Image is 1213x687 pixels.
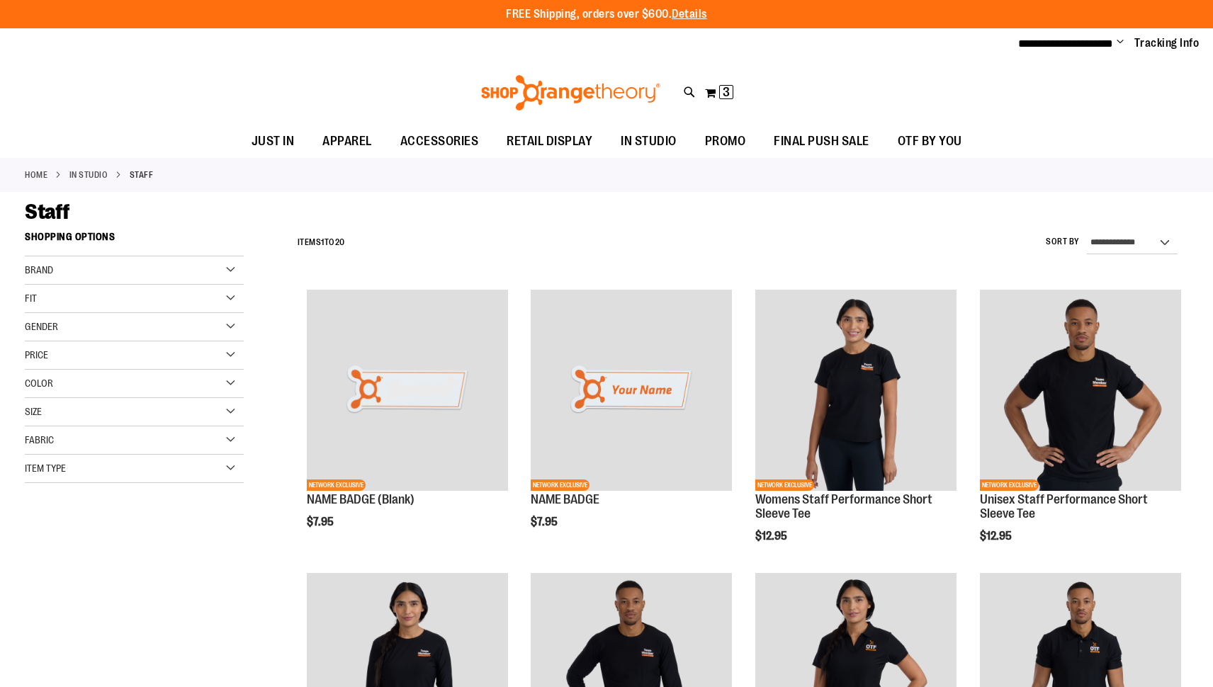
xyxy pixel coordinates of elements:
[1117,36,1124,50] button: Account menu
[774,125,869,157] span: FINAL PUSH SALE
[507,125,592,157] span: RETAIL DISPLAY
[755,479,814,491] span: NETWORK EXCLUSIVE
[322,125,372,157] span: APPAREL
[386,125,493,158] a: ACCESSORIES
[531,290,732,493] a: Product image for NAME BADGENETWORK EXCLUSIVE
[705,125,746,157] span: PROMO
[252,125,295,157] span: JUST IN
[723,85,730,99] span: 3
[1046,236,1080,248] label: Sort By
[25,406,42,417] span: Size
[25,349,48,360] span: Price
[130,169,154,181] strong: Staff
[755,290,957,493] a: Womens Staff Performance Short Sleeve TeeNETWORK EXCLUSIVE
[479,75,662,110] img: Shop Orangetheory
[25,377,53,389] span: Color
[760,125,884,158] a: FINAL PUSH SALE
[980,479,1039,491] span: NETWORK EXCLUSIVE
[691,125,760,158] a: PROMO
[506,6,707,23] p: FREE Shipping, orders over $600.
[898,125,962,157] span: OTF BY YOU
[308,125,386,158] a: APPAREL
[672,8,707,21] a: Details
[531,516,560,528] span: $7.95
[531,479,589,491] span: NETWORK EXCLUSIVE
[307,290,508,491] img: NAME BADGE (Blank)
[25,434,54,445] span: Fabric
[1134,35,1200,51] a: Tracking Info
[755,290,957,491] img: Womens Staff Performance Short Sleeve Tee
[307,516,336,528] span: $7.95
[25,169,47,181] a: Home
[980,290,1181,491] img: Unisex Staff Performance Short Sleeve Tee
[25,200,70,224] span: Staff
[755,492,932,521] a: Womens Staff Performance Short Sleeve Tee
[884,125,976,158] a: OTF BY YOU
[755,530,789,543] span: $12.95
[298,232,345,254] h2: Items to
[400,125,479,157] span: ACCESSORIES
[321,237,325,247] span: 1
[25,264,53,276] span: Brand
[25,321,58,332] span: Gender
[237,125,309,158] a: JUST IN
[621,125,677,157] span: IN STUDIO
[980,492,1148,521] a: Unisex Staff Performance Short Sleeve Tee
[492,125,606,158] a: RETAIL DISPLAY
[300,283,515,564] div: product
[531,290,732,491] img: Product image for NAME BADGE
[69,169,108,181] a: IN STUDIO
[973,283,1188,579] div: product
[307,290,508,493] a: NAME BADGE (Blank)NETWORK EXCLUSIVE
[25,293,37,304] span: Fit
[307,492,414,506] a: NAME BADGE (Blank)
[335,237,345,247] span: 20
[748,283,964,579] div: product
[531,492,599,506] a: NAME BADGE
[980,290,1181,493] a: Unisex Staff Performance Short Sleeve TeeNETWORK EXCLUSIVE
[25,462,66,474] span: Item Type
[606,125,691,157] a: IN STUDIO
[980,530,1014,543] span: $12.95
[25,225,244,256] strong: Shopping Options
[307,479,366,491] span: NETWORK EXCLUSIVE
[524,283,739,564] div: product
